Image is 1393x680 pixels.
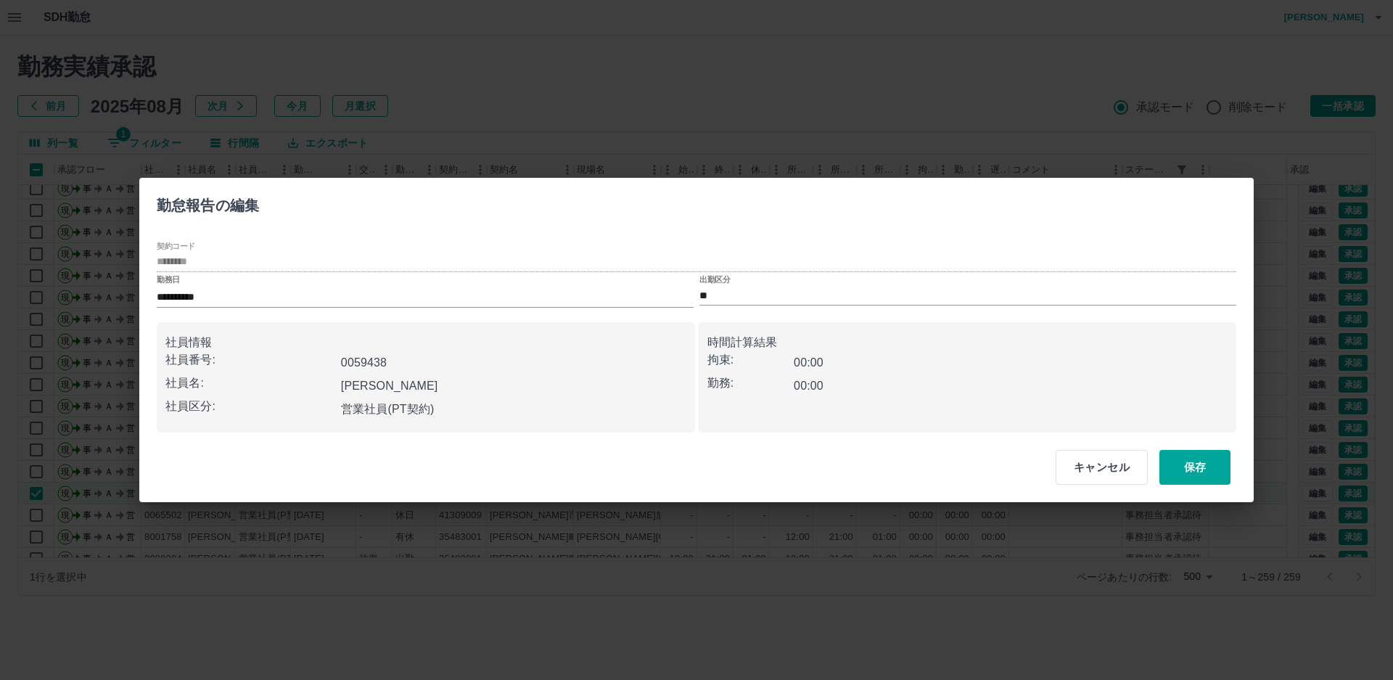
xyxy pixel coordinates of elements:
[1159,450,1230,485] button: 保存
[707,374,794,392] p: 勤務:
[341,380,438,392] b: [PERSON_NAME]
[341,356,387,369] b: 0059438
[165,334,686,351] p: 社員情報
[707,334,1228,351] p: 時間計算結果
[699,274,730,285] label: 出勤区分
[341,403,435,415] b: 営業社員(PT契約)
[165,351,335,369] p: 社員番号:
[165,374,335,392] p: 社員名:
[139,178,276,227] h2: 勤怠報告の編集
[1056,450,1148,485] button: キャンセル
[165,398,335,415] p: 社員区分:
[157,274,180,285] label: 勤務日
[157,240,195,251] label: 契約コード
[707,351,794,369] p: 拘束:
[794,380,823,392] b: 00:00
[794,356,823,369] b: 00:00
